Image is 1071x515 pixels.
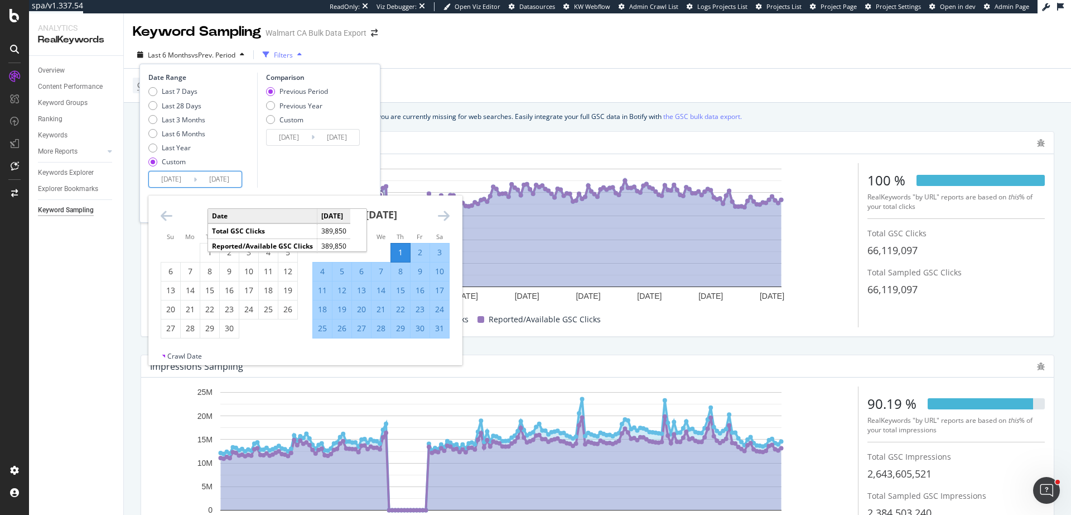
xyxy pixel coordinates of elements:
[38,130,67,141] div: Keywords
[266,27,366,39] div: Walmart CA Bulk Data Export
[436,232,443,241] small: Sa
[372,323,390,334] div: 28
[161,319,181,338] td: Choose Sunday, April 27, 2025 as your check-out date. It’s available.
[181,281,200,300] td: Choose Monday, April 14, 2025 as your check-out date. It’s available.
[417,232,423,241] small: Fr
[1008,416,1019,425] i: this
[313,300,332,319] td: Selected. Sunday, May 18, 2025
[332,285,351,296] div: 12
[206,232,213,241] small: Tu
[411,300,430,319] td: Selected. Friday, May 23, 2025
[148,129,205,139] div: Last 6 Months
[391,285,410,296] div: 15
[352,319,372,338] td: Selected. Tuesday, May 27, 2025
[352,304,371,315] div: 20
[278,247,297,258] div: 5
[337,232,346,241] small: Mo
[372,319,391,338] td: Selected. Wednesday, May 28, 2025
[438,209,450,223] div: Move forward to switch to the next month.
[133,46,249,64] button: Last 6 MonthsvsPrev. Period
[162,129,205,139] div: Last 6 Months
[161,262,181,281] td: Choose Sunday, April 6, 2025 as your check-out date. It’s available.
[358,232,365,241] small: Tu
[397,232,404,241] small: Th
[181,300,200,319] td: Choose Monday, April 21, 2025 as your check-out date. It’s available.
[430,266,449,277] div: 10
[181,319,200,338] td: Choose Monday, April 28, 2025 as your check-out date. It’s available.
[239,262,259,281] td: Choose Thursday, April 10, 2025 as your check-out date. It’s available.
[200,323,219,334] div: 29
[259,281,278,300] td: Choose Friday, April 18, 2025 as your check-out date. It’s available.
[38,113,62,125] div: Ranking
[38,130,115,141] a: Keywords
[411,262,430,281] td: Selected. Friday, May 9, 2025
[38,34,114,46] div: RealKeywords
[162,143,191,152] div: Last Year
[430,247,449,258] div: 3
[266,101,328,111] div: Previous Year
[38,113,115,125] a: Ranking
[430,319,450,338] td: Selected. Saturday, May 31, 2025
[372,266,390,277] div: 7
[430,281,450,300] td: Selected. Saturday, May 17, 2025
[411,304,430,315] div: 23
[867,171,905,190] div: 100 %
[133,22,261,41] div: Keyword Sampling
[181,304,200,315] div: 21
[200,243,220,262] td: Choose Tuesday, April 1, 2025 as your check-out date. It’s available.
[239,304,258,315] div: 24
[220,243,239,262] td: Choose Wednesday, April 2, 2025 as your check-out date. It’s available.
[200,285,219,296] div: 15
[352,281,372,300] td: Selected. Tuesday, May 13, 2025
[995,2,1029,11] span: Admin Page
[181,323,200,334] div: 28
[372,281,391,300] td: Selected. Wednesday, May 14, 2025
[319,232,326,241] small: Su
[519,2,555,11] span: Datasources
[191,50,235,60] span: vs Prev. Period
[266,73,363,82] div: Comparison
[220,323,239,334] div: 30
[443,2,500,11] a: Open Viz Editor
[867,416,1045,435] div: RealKeywords "by URL" reports are based on % of your total impressions
[391,300,411,319] td: Selected. Thursday, May 22, 2025
[148,50,191,60] span: Last 6 Months
[332,266,351,277] div: 5
[220,300,239,319] td: Choose Wednesday, April 23, 2025 as your check-out date. It’s available.
[161,300,181,319] td: Choose Sunday, April 20, 2025 as your check-out date. It’s available.
[278,304,297,315] div: 26
[563,2,610,11] a: KW Webflow
[365,208,397,221] strong: [DATE]
[38,167,115,179] a: Keywords Explorer
[161,285,180,296] div: 13
[161,281,181,300] td: Choose Sunday, April 13, 2025 as your check-out date. It’s available.
[411,281,430,300] td: Selected. Friday, May 16, 2025
[372,304,390,315] div: 21
[430,243,450,262] td: Selected. Saturday, May 3, 2025
[576,292,600,301] text: [DATE]
[411,323,430,334] div: 30
[330,2,360,11] div: ReadOnly:
[1033,477,1060,504] iframe: Intercom live chat
[391,319,411,338] td: Selected. Thursday, May 29, 2025
[245,232,252,241] small: Th
[411,243,430,262] td: Selected. Friday, May 2, 2025
[278,243,298,262] td: Choose Saturday, April 5, 2025 as your check-out date. It’s available.
[200,247,219,258] div: 1
[161,304,180,315] div: 20
[259,262,278,281] td: Choose Friday, April 11, 2025 as your check-out date. It’s available.
[411,247,430,258] div: 2
[391,266,410,277] div: 8
[150,361,243,372] div: Impressions Sampling
[687,2,747,11] a: Logs Projects List
[865,2,921,11] a: Project Settings
[162,87,197,96] div: Last 7 Days
[867,283,918,296] span: 66,119,097
[411,319,430,338] td: Selected. Friday, May 30, 2025
[430,300,450,319] td: Selected. Saturday, May 24, 2025
[220,304,239,315] div: 23
[1037,363,1045,370] div: bug
[148,101,205,111] div: Last 28 Days
[239,285,258,296] div: 17
[239,300,259,319] td: Choose Thursday, April 24, 2025 as your check-out date. It’s available.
